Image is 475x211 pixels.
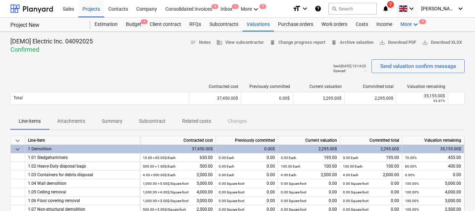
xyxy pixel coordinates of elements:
[10,37,93,46] p: [DEMO] Electric Inc. 04092025
[143,164,176,168] small: 500.00 × 1.00$ / Each
[328,3,377,14] button: Search
[211,4,218,9] span: 9
[143,182,188,185] small: 1,000.00 × 5.00$ / Square foot
[190,39,211,47] span: Notes
[143,190,188,194] small: 1,000.00 × 4.00$ / Square foot
[269,39,276,46] span: delete
[143,173,176,177] small: 4.00 × 500.00$ / Each
[281,179,337,188] div: 0.00
[281,182,306,185] small: 0.00 Square foot
[278,136,340,145] div: Current valuation
[317,18,352,31] div: Work orders
[343,190,368,194] small: 0.00 Square foot
[28,188,137,197] div: 1.05 Ceiling removal
[216,39,264,47] span: View subcontractor
[140,145,216,153] div: 37,450.00$
[405,188,461,197] div: 4,000.00
[293,4,301,13] i: format_size
[143,199,188,203] small: 1,000.00 × 3.00$ / Square foot
[405,197,461,205] div: 3,000.00
[205,18,243,31] a: Subcontracts
[456,4,465,13] i: keyboard_arrow_down
[405,173,415,177] small: 0.00%
[343,164,363,168] small: 100.00 Each
[187,37,214,48] button: Notes
[281,162,337,171] div: 100.00
[421,6,456,11] span: [PERSON_NAME]
[281,199,306,203] small: 0.00 Square foot
[10,46,93,54] p: Confirmed
[328,37,376,48] button: Archive valuation
[296,84,342,89] div: Current valuation
[399,84,445,89] div: Valuation remaining
[405,162,461,171] div: 400.00
[441,178,475,211] iframe: Chat Widget
[244,84,290,89] div: Previously committed
[405,156,417,160] small: 70.00%
[189,93,241,104] div: 37,450.00$
[382,4,389,13] i: notifications
[281,190,306,194] small: 0.00 Square foot
[28,162,137,171] div: 1.02 Heavy-Duty disposal bags
[57,118,85,125] p: Attachments
[281,197,337,205] div: 0.00
[365,69,366,73] p: -
[399,93,445,98] div: 35,155.00$
[396,18,424,31] div: More
[343,182,368,185] small: 0.00 Square foot
[380,62,456,71] div: Send valuation confirm message
[433,99,445,103] small: 93.87%
[28,179,137,188] div: 1.04 Wall demolition
[219,156,234,160] small: 0.00 Each
[293,93,344,104] div: 2,295.00$
[143,179,213,188] div: 5,000.00
[192,84,238,89] div: Contracted cost
[331,39,374,47] span: Archive valuation
[139,118,166,125] p: Subcontract
[343,197,399,205] div: 0.00
[405,153,461,162] div: 455.00
[140,136,216,145] div: Contracted cost
[343,199,368,203] small: 0.00 Square foot
[333,64,341,68] p: Sent :
[281,153,337,162] div: 195.00
[343,156,358,160] small: 3.00 Each
[146,18,185,31] a: Client contract
[315,4,321,13] i: Knowledge base
[343,153,399,162] div: 195.00
[214,37,267,48] button: View subcontractor
[278,145,340,153] div: 2,295.00$
[379,39,416,47] span: Download PDF
[343,188,399,197] div: 0.00
[407,4,416,13] i: keyboard_arrow_down
[13,145,22,153] span: keyboard_arrow_down
[267,37,328,48] button: Change progress report
[372,59,465,73] button: Send valuation confirm message
[405,190,419,194] small: 100.00%
[422,39,428,46] span: save_alt
[141,19,148,24] span: 4
[219,179,275,188] div: 0.00
[372,18,396,31] a: Income
[219,162,275,171] div: 0.00
[143,162,213,171] div: 500.00
[274,18,317,31] a: Purchase orders
[412,20,420,29] i: keyboard_arrow_down
[219,199,244,203] small: 0.00 Square foot
[344,93,396,104] div: 2,295.00$
[28,145,137,153] div: 1 Demolition
[281,171,337,179] div: 2,000.00
[352,18,372,31] a: Costs
[243,18,274,31] div: Valuations
[379,39,385,46] span: save_alt
[25,136,140,145] div: Line-item
[219,197,275,205] div: 0.00
[10,22,82,29] div: Project New
[405,179,461,188] div: 5,000.00
[219,153,275,162] div: 0.00
[216,39,222,46] span: business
